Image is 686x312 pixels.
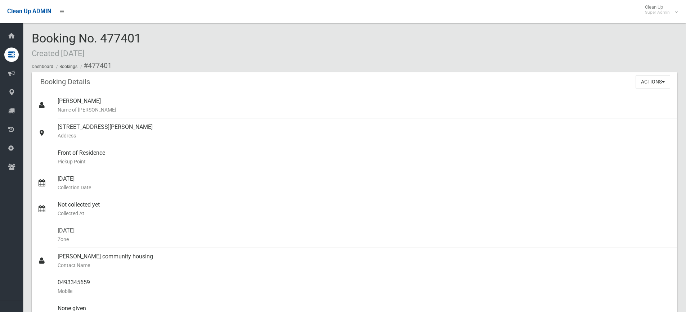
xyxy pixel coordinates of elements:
span: Booking No. 477401 [32,31,141,59]
span: Clean Up ADMIN [7,8,51,15]
small: Created [DATE] [32,49,85,58]
button: Actions [636,75,670,89]
small: Collection Date [58,183,672,192]
div: Front of Residence [58,144,672,170]
small: Contact Name [58,261,672,270]
div: [DATE] [58,170,672,196]
span: Clean Up [641,4,677,15]
small: Collected At [58,209,672,218]
small: Mobile [58,287,672,295]
div: 0493345659 [58,274,672,300]
header: Booking Details [32,75,99,89]
div: [PERSON_NAME] [58,92,672,118]
a: Dashboard [32,64,53,69]
div: Not collected yet [58,196,672,222]
a: Bookings [59,64,77,69]
small: Pickup Point [58,157,672,166]
li: #477401 [79,59,112,72]
small: Zone [58,235,672,244]
div: [PERSON_NAME] community housing [58,248,672,274]
div: [DATE] [58,222,672,248]
div: [STREET_ADDRESS][PERSON_NAME] [58,118,672,144]
small: Super Admin [645,10,670,15]
small: Address [58,131,672,140]
small: Name of [PERSON_NAME] [58,105,672,114]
